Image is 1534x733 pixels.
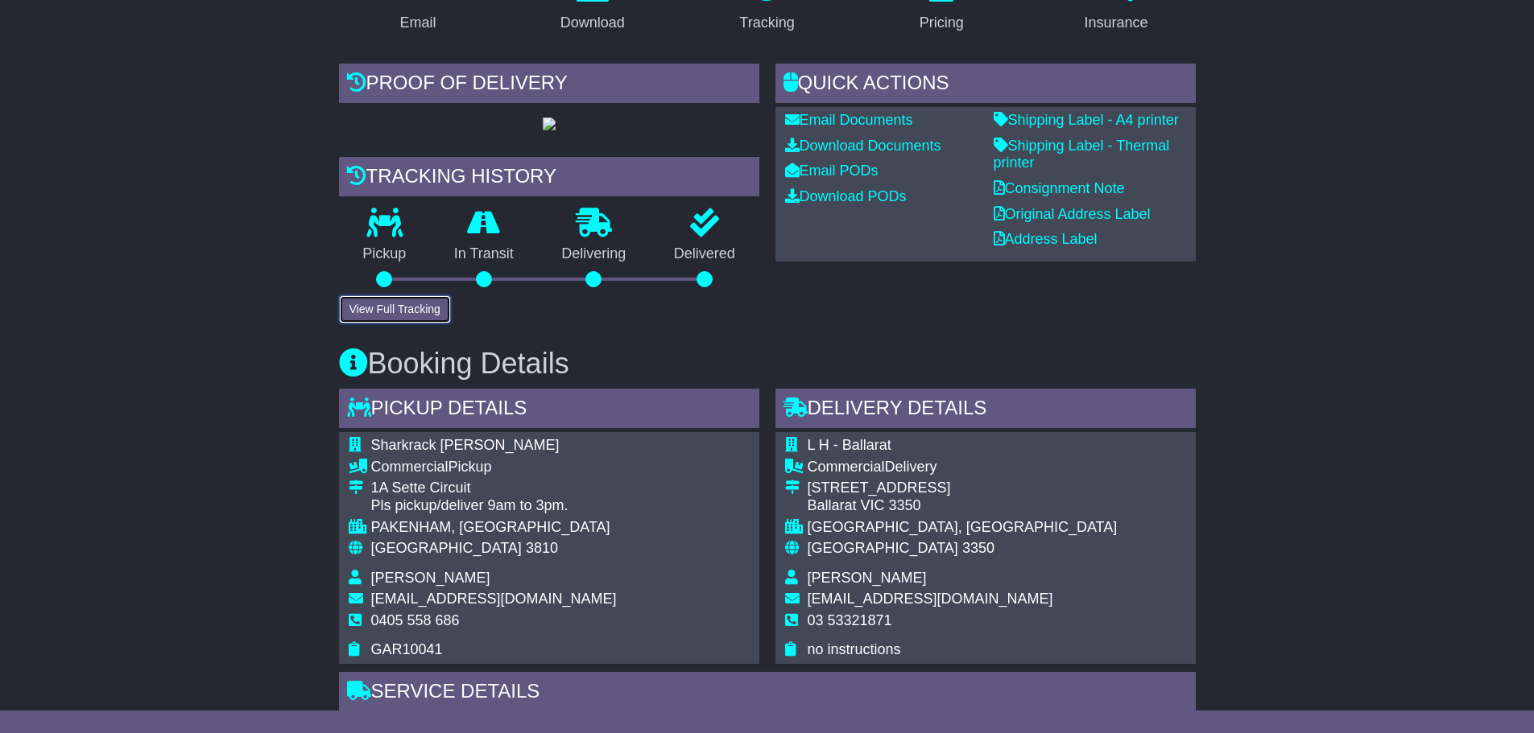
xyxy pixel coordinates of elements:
[399,12,436,34] div: Email
[920,12,964,34] div: Pricing
[808,480,1118,497] div: [STREET_ADDRESS]
[785,138,941,154] a: Download Documents
[543,117,556,130] img: GetPodImage
[1085,12,1148,34] div: Insurance
[808,570,927,586] span: [PERSON_NAME]
[339,64,759,107] div: Proof of Delivery
[560,12,625,34] div: Download
[808,497,1118,515] div: Ballarat VIC 3350
[994,206,1151,222] a: Original Address Label
[371,519,617,537] div: PAKENHAM, [GEOGRAPHIC_DATA]
[339,245,431,263] p: Pickup
[538,245,651,263] p: Delivering
[339,672,1196,715] div: Service Details
[808,519,1118,537] div: [GEOGRAPHIC_DATA], [GEOGRAPHIC_DATA]
[371,459,617,476] div: Pickup
[371,480,617,497] div: 1A Sette Circuit
[371,459,449,475] span: Commercial
[371,612,460,628] span: 0405 558 686
[339,295,451,323] button: View Full Tracking
[371,591,617,607] span: [EMAIL_ADDRESS][DOMAIN_NAME]
[994,180,1125,196] a: Consignment Note
[650,245,759,263] p: Delivered
[994,112,1179,128] a: Shipping Label - A4 printer
[808,437,891,453] span: L H - Ballarat
[371,570,490,586] span: [PERSON_NAME]
[371,540,522,556] span: [GEOGRAPHIC_DATA]
[808,540,958,556] span: [GEOGRAPHIC_DATA]
[785,163,879,179] a: Email PODs
[775,389,1196,432] div: Delivery Details
[808,612,892,628] span: 03 53321871
[808,591,1053,607] span: [EMAIL_ADDRESS][DOMAIN_NAME]
[371,437,560,453] span: Sharkrack [PERSON_NAME]
[994,138,1170,171] a: Shipping Label - Thermal printer
[371,641,443,657] span: GAR10041
[808,459,885,475] span: Commercial
[785,112,913,128] a: Email Documents
[739,12,794,34] div: Tracking
[339,348,1196,380] h3: Booking Details
[962,540,994,556] span: 3350
[430,245,538,263] p: In Transit
[994,231,1098,247] a: Address Label
[808,641,901,657] span: no instructions
[339,389,759,432] div: Pickup Details
[808,459,1118,476] div: Delivery
[339,157,759,200] div: Tracking history
[526,540,558,556] span: 3810
[785,188,907,204] a: Download PODs
[775,64,1196,107] div: Quick Actions
[371,497,617,515] div: Pls pickup/deliver 9am to 3pm.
